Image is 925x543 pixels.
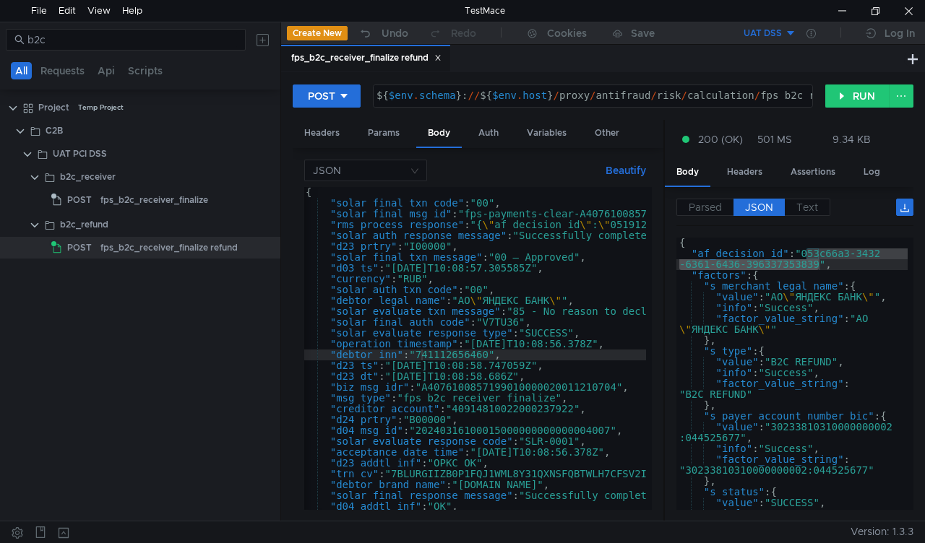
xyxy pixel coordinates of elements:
div: Undo [382,25,408,42]
button: Undo [348,22,418,44]
button: Scripts [124,62,167,79]
div: b2c_receiver [60,166,116,188]
button: Redo [418,22,486,44]
div: Body [416,120,462,148]
span: POST [67,189,92,211]
div: UAT PCI DSS [53,143,107,165]
div: 501 MS [757,133,792,146]
span: Version: 1.3.3 [851,521,913,542]
span: POST [67,237,92,259]
div: fps_b2c_receiver_finalize [100,189,208,211]
button: Api [93,62,119,79]
div: Cookies [547,25,587,42]
button: Beautify [600,162,652,179]
div: Other [583,120,631,147]
div: Redo [451,25,476,42]
input: Search... [27,32,237,48]
div: Save [631,28,655,38]
button: UAT DSS [696,22,796,45]
span: JSON [745,201,773,214]
div: Assertions [779,159,847,186]
span: 200 (OK) [698,131,743,147]
div: b2c_refund [60,214,108,235]
div: Log In [885,25,915,42]
button: RUN [825,84,890,108]
div: fps_b2c_receiver_finalize refund [291,51,442,66]
div: Headers [293,120,351,147]
div: UAT DSS [744,27,782,40]
div: Headers [715,159,774,186]
div: Log [852,159,892,186]
div: Project [38,97,69,118]
button: Requests [36,62,89,79]
div: Body [665,159,710,187]
div: POST [308,88,335,104]
span: Parsed [689,201,722,214]
div: Temp Project [78,97,124,118]
div: fps_b2c_receiver_finalize refund [100,237,238,259]
button: All [11,62,32,79]
button: POST [293,84,361,108]
button: Create New [287,26,348,40]
div: Variables [515,120,578,147]
span: Text [796,201,818,214]
div: 9.34 KB [832,133,871,146]
div: Auth [467,120,510,147]
div: С2B [46,120,63,142]
div: Params [356,120,411,147]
